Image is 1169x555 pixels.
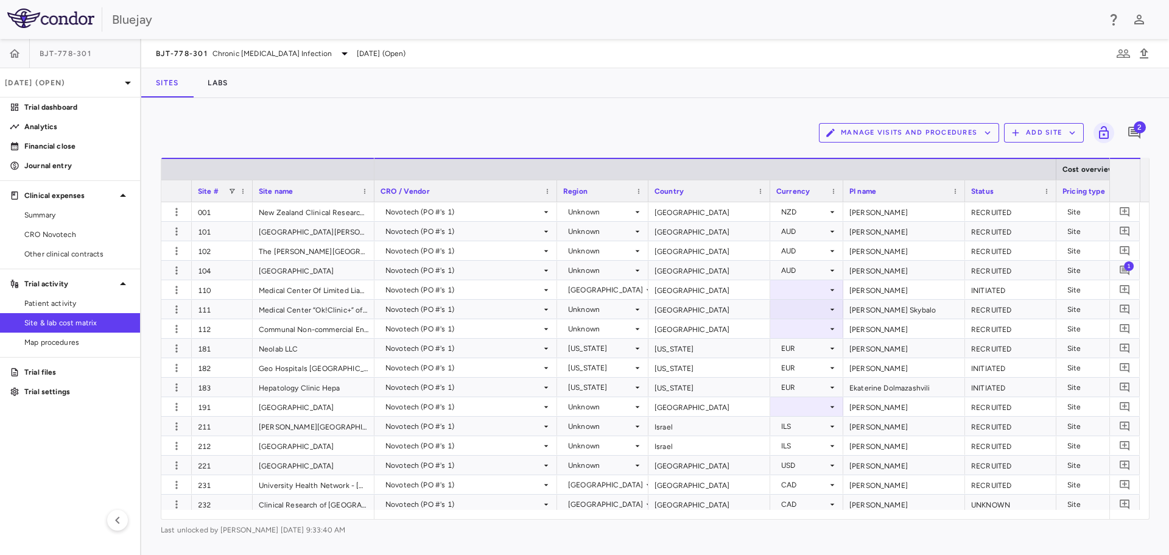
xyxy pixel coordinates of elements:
[253,417,374,436] div: [PERSON_NAME][GEOGRAPHIC_DATA]
[965,378,1056,397] div: INITIATED
[1067,241,1132,261] div: Site
[161,525,1150,536] span: Last unlocked by [PERSON_NAME] [DATE] 9:33:40 AM
[965,319,1056,338] div: RECRUITED
[385,397,541,417] div: Novotech (PO #'s 1)
[568,417,633,436] div: Unknown
[965,417,1056,436] div: RECRUITED
[192,358,253,377] div: 182
[648,280,770,299] div: [GEOGRAPHIC_DATA]
[843,397,965,416] div: [PERSON_NAME]
[648,319,770,338] div: [GEOGRAPHIC_DATA]
[648,261,770,280] div: [GEOGRAPHIC_DATA]
[563,187,588,196] span: Region
[1067,319,1132,339] div: Site
[24,317,130,328] span: Site & lab cost matrix
[192,280,253,299] div: 110
[24,160,130,171] p: Journal entry
[192,378,253,397] div: 183
[253,261,374,280] div: [GEOGRAPHIC_DATA]
[781,436,827,456] div: ILS
[648,358,770,377] div: [US_STATE]
[1067,358,1132,378] div: Site
[843,300,965,319] div: [PERSON_NAME] Skybalo
[156,49,208,58] span: BJT-778-301
[568,222,633,241] div: Unknown
[1067,417,1132,436] div: Site
[568,378,633,397] div: [US_STATE]
[843,241,965,260] div: [PERSON_NAME]
[381,187,430,196] span: CRO / Vendor
[965,202,1056,221] div: RECRUITED
[1062,187,1105,196] span: Pricing type
[192,241,253,260] div: 102
[1119,342,1131,354] svg: Add comment
[192,300,253,319] div: 111
[1067,475,1132,495] div: Site
[253,378,374,397] div: Hepatology Clinic Hepa
[253,456,374,475] div: [GEOGRAPHIC_DATA]
[655,187,684,196] span: Country
[1127,125,1142,140] svg: Add comment
[648,436,770,455] div: Israel
[24,141,130,152] p: Financial close
[1117,496,1133,512] button: Add comment
[192,222,253,241] div: 101
[776,187,810,196] span: Currency
[965,397,1056,416] div: RECRUITED
[648,339,770,358] div: [US_STATE]
[781,222,827,241] div: AUD
[24,229,130,240] span: CRO Novotech
[253,495,374,514] div: Clinical Research of [GEOGRAPHIC_DATA]
[24,367,130,378] p: Trial files
[192,475,253,494] div: 231
[1119,323,1131,334] svg: Add comment
[965,241,1056,260] div: RECRUITED
[1124,122,1145,143] button: Add comment
[192,436,253,455] div: 212
[1117,223,1133,239] button: Add comment
[568,495,644,514] div: [GEOGRAPHIC_DATA]
[1119,206,1131,217] svg: Add comment
[819,123,999,143] button: Manage Visits and Procedures
[965,339,1056,358] div: RECRUITED
[1004,123,1084,143] button: Add Site
[253,436,374,455] div: [GEOGRAPHIC_DATA]
[253,358,374,377] div: Geo Hospitals [GEOGRAPHIC_DATA] [GEOGRAPHIC_DATA]
[24,386,130,397] p: Trial settings
[1117,437,1133,454] button: Add comment
[1067,436,1132,456] div: Site
[965,436,1056,455] div: RECRUITED
[1119,440,1131,451] svg: Add comment
[192,202,253,221] div: 001
[385,202,541,222] div: Novotech (PO #'s 1)
[7,9,94,28] img: logo-full-SnFGN8VE.png
[965,456,1056,475] div: RECRUITED
[192,319,253,338] div: 112
[192,495,253,514] div: 232
[1119,381,1131,393] svg: Add comment
[1134,121,1146,133] span: 2
[1067,300,1132,319] div: Site
[1119,303,1131,315] svg: Add comment
[1117,476,1133,493] button: Add comment
[1067,397,1132,417] div: Site
[385,456,541,475] div: Novotech (PO #'s 1)
[965,475,1056,494] div: RECRUITED
[385,300,541,319] div: Novotech (PO #'s 1)
[253,202,374,221] div: New Zealand Clinical Research [GEOGRAPHIC_DATA]
[781,358,827,378] div: EUR
[253,339,374,358] div: Neolab LLC
[1119,362,1131,373] svg: Add comment
[568,300,633,319] div: Unknown
[843,280,965,299] div: [PERSON_NAME]
[781,202,827,222] div: NZD
[385,261,541,280] div: Novotech (PO #'s 1)
[1119,498,1131,510] svg: Add comment
[781,261,827,280] div: AUD
[648,202,770,221] div: [GEOGRAPHIC_DATA]
[1119,459,1131,471] svg: Add comment
[965,222,1056,241] div: RECRUITED
[253,475,374,494] div: University Health Network - [GEOGRAPHIC_DATA]
[1119,284,1131,295] svg: Add comment
[1119,401,1131,412] svg: Add comment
